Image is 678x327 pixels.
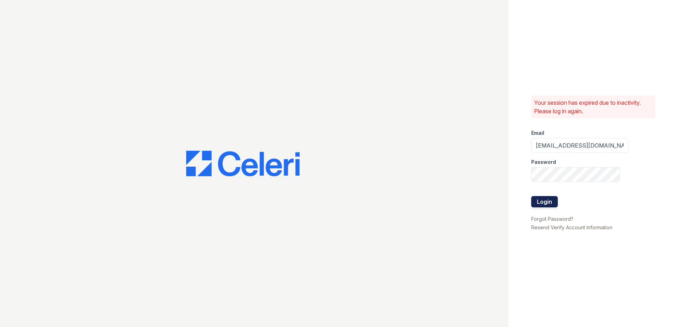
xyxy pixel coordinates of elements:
[531,130,544,137] label: Email
[531,216,573,222] a: Forgot Password?
[531,224,612,230] a: Resend Verify Account Information
[534,98,652,115] p: Your session has expired due to inactivity. Please log in again.
[186,151,300,176] img: CE_Logo_Blue-a8612792a0a2168367f1c8372b55b34899dd931a85d93a1a3d3e32e68fde9ad4.png
[531,159,556,166] label: Password
[531,196,558,207] button: Login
